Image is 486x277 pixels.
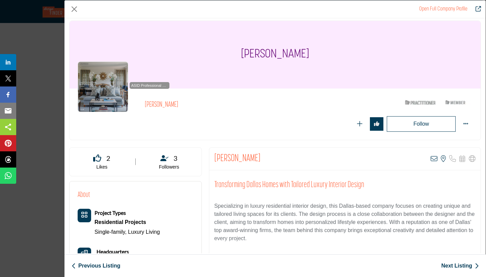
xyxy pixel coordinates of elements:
a: Redirect to margaret-chambers [419,6,467,12]
h2: About [78,190,90,201]
button: Headquarter icon [78,248,91,261]
a: Previous Listing [72,262,120,270]
button: Category Icon [78,209,91,222]
a: Luxury Living [128,229,160,235]
button: More Options [459,117,473,131]
h1: [PERSON_NAME] [241,21,309,89]
h2: [PERSON_NAME] [145,101,330,109]
img: ASID Qualified Practitioners [405,98,435,107]
button: Close [69,4,79,14]
span: 3 [173,153,178,163]
button: Redirect to login [387,116,456,132]
p: Likes [78,164,126,171]
h2: Transforming Dallas Homes with Tailored Luxury Interior Design [214,180,476,190]
span: 2 [106,153,110,163]
a: Next Listing [441,262,479,270]
b: Project Types [94,209,126,216]
div: Types of projects range from simple residential renovations to highly complex commercial initiati... [94,217,160,227]
p: Specializing in luxury residential interior design, this Dallas-based company focuses on creating... [214,202,476,243]
p: Followers [145,164,193,171]
span: ASID Professional Practitioner [131,83,168,89]
a: Project Types [94,210,126,216]
img: margaret-chambers logo [78,61,128,112]
a: Redirect to margaret-chambers [471,5,481,13]
img: ASID Members [440,98,471,107]
button: Redirect to login page [370,117,383,131]
button: Redirect to login page [353,117,367,131]
b: Headquarters [97,248,129,256]
a: Single-family, [94,229,127,235]
h2: Margaret Chambers [214,153,261,165]
a: Residential Projects [94,217,160,227]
